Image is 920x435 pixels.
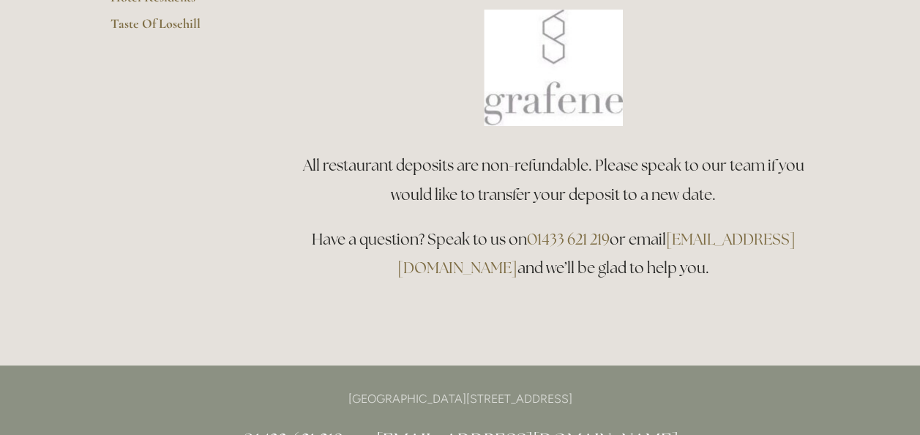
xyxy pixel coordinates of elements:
h3: Have a question? Speak to us on or email and we’ll be glad to help you. [297,225,810,283]
p: [GEOGRAPHIC_DATA][STREET_ADDRESS] [111,389,810,409]
a: Taste Of Losehill [111,15,250,42]
a: 01433 621 219 [527,229,610,249]
h3: All restaurant deposits are non-refundable. Please speak to our team if you would like to transfe... [297,151,810,209]
img: Book a table at Grafene Restaurant @ Losehill [484,10,623,126]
